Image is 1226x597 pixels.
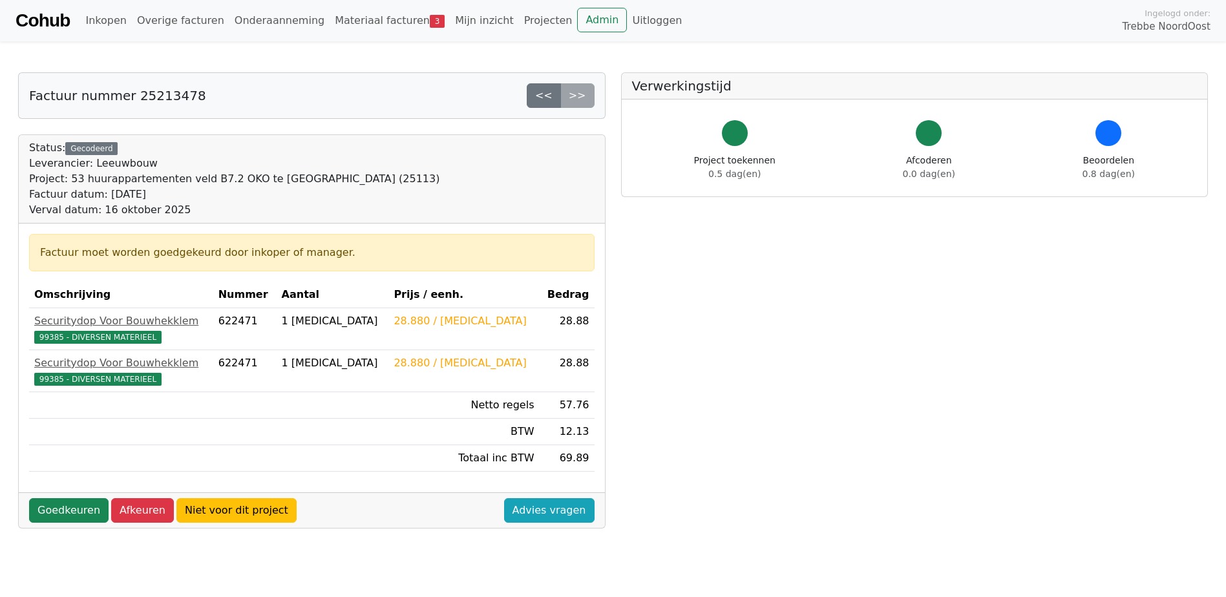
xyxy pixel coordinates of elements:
div: Leverancier: Leeuwbouw [29,156,439,171]
a: Inkopen [80,8,131,34]
div: 28.880 / [MEDICAL_DATA] [394,313,534,329]
span: 3 [430,15,445,28]
span: 99385 - DIVERSEN MATERIEEL [34,331,162,344]
th: Bedrag [540,282,595,308]
a: Goedkeuren [29,498,109,523]
a: Overige facturen [132,8,229,34]
a: Advies vragen [504,498,595,523]
td: 622471 [213,350,277,392]
div: 1 [MEDICAL_DATA] [282,355,384,371]
h5: Factuur nummer 25213478 [29,88,206,103]
span: Ingelogd onder: [1145,7,1210,19]
td: 12.13 [540,419,595,445]
div: Securitydop Voor Bouwhekklem [34,355,208,371]
a: Cohub [16,5,70,36]
span: Trebbe NoordOost [1123,19,1210,34]
td: 28.88 [540,308,595,350]
span: 0.0 dag(en) [903,169,955,179]
td: 69.89 [540,445,595,472]
td: 57.76 [540,392,595,419]
a: Securitydop Voor Bouwhekklem99385 - DIVERSEN MATERIEEL [34,313,208,344]
a: Mijn inzicht [450,8,519,34]
th: Prijs / eenh. [388,282,539,308]
div: Status: [29,140,439,218]
th: Omschrijving [29,282,213,308]
div: Project toekennen [694,154,776,181]
span: 0.5 dag(en) [708,169,761,179]
a: Projecten [519,8,578,34]
a: Securitydop Voor Bouwhekklem99385 - DIVERSEN MATERIEEL [34,355,208,386]
h5: Verwerkingstijd [632,78,1198,94]
a: << [527,83,561,108]
td: BTW [388,419,539,445]
span: 99385 - DIVERSEN MATERIEEL [34,373,162,386]
td: 622471 [213,308,277,350]
a: Materiaal facturen3 [330,8,450,34]
td: Netto regels [388,392,539,419]
a: Onderaanneming [229,8,330,34]
td: 28.88 [540,350,595,392]
a: Niet voor dit project [176,498,297,523]
div: Factuur moet worden goedgekeurd door inkoper of manager. [40,245,584,260]
a: Admin [577,8,627,32]
div: Securitydop Voor Bouwhekklem [34,313,208,329]
div: Factuur datum: [DATE] [29,187,439,202]
div: 28.880 / [MEDICAL_DATA] [394,355,534,371]
a: Uitloggen [627,8,687,34]
th: Nummer [213,282,277,308]
th: Aantal [277,282,389,308]
div: 1 [MEDICAL_DATA] [282,313,384,329]
div: Verval datum: 16 oktober 2025 [29,202,439,218]
a: Afkeuren [111,498,174,523]
div: Beoordelen [1083,154,1135,181]
span: 0.8 dag(en) [1083,169,1135,179]
div: Gecodeerd [65,142,118,155]
div: Afcoderen [903,154,955,181]
div: Project: 53 huurappartementen veld B7.2 OKO te [GEOGRAPHIC_DATA] (25113) [29,171,439,187]
td: Totaal inc BTW [388,445,539,472]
